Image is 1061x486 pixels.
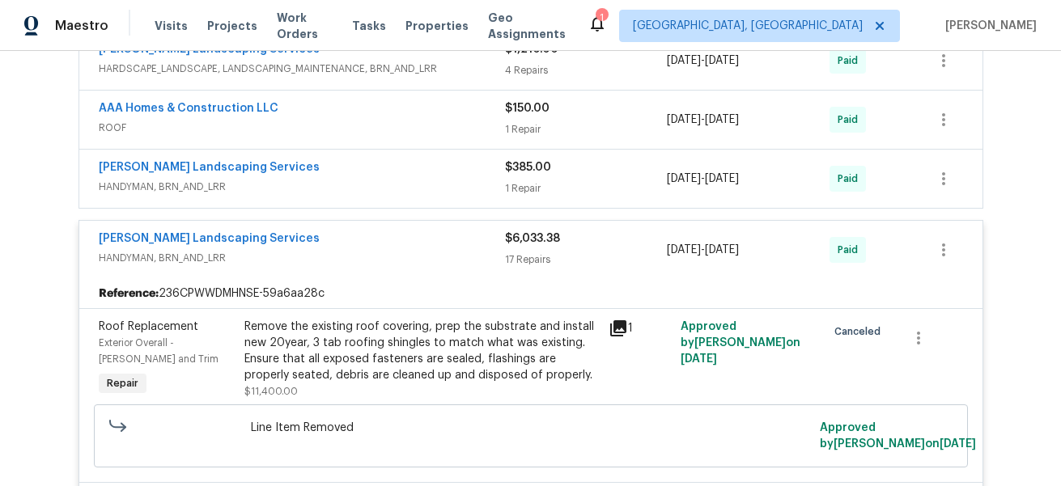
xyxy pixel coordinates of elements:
[244,319,599,383] div: Remove the existing roof covering, prep the substrate and install new 20year, 3 tab roofing shing...
[352,20,386,32] span: Tasks
[99,162,320,173] a: [PERSON_NAME] Landscaping Services
[277,10,333,42] span: Work Orders
[681,321,800,365] span: Approved by [PERSON_NAME] on
[99,61,505,77] span: HARDSCAPE_LANDSCAPE, LANDSCAPING_MAINTENANCE, BRN_AND_LRR
[838,242,864,258] span: Paid
[99,250,505,266] span: HANDYMAN, BRN_AND_LRR
[838,53,864,69] span: Paid
[405,18,469,34] span: Properties
[838,112,864,128] span: Paid
[505,180,668,197] div: 1 Repair
[99,233,320,244] a: [PERSON_NAME] Landscaping Services
[667,112,739,128] span: -
[505,162,551,173] span: $385.00
[207,18,257,34] span: Projects
[667,173,701,184] span: [DATE]
[99,285,159,302] b: Reference:
[705,55,739,66] span: [DATE]
[667,53,739,69] span: -
[667,242,739,258] span: -
[633,18,863,34] span: [GEOGRAPHIC_DATA], [GEOGRAPHIC_DATA]
[100,375,145,391] span: Repair
[705,173,739,184] span: [DATE]
[251,420,810,436] span: Line Item Removed
[838,171,864,187] span: Paid
[939,18,1037,34] span: [PERSON_NAME]
[667,114,701,125] span: [DATE]
[79,279,982,308] div: 236CPWWDMHNSE-59a6aa28c
[667,244,701,256] span: [DATE]
[99,120,505,136] span: ROOF
[705,114,739,125] span: [DATE]
[488,10,568,42] span: Geo Assignments
[505,233,560,244] span: $6,033.38
[155,18,188,34] span: Visits
[705,244,739,256] span: [DATE]
[596,10,607,26] div: 1
[99,103,278,114] a: AAA Homes & Construction LLC
[55,18,108,34] span: Maestro
[681,353,717,365] span: [DATE]
[667,55,701,66] span: [DATE]
[244,387,298,396] span: $11,400.00
[99,321,198,332] span: Roof Replacement
[99,338,219,364] span: Exterior Overall - [PERSON_NAME] and Trim
[505,62,668,78] div: 4 Repairs
[505,121,668,137] div: 1 Repair
[820,422,976,450] span: Approved by [PERSON_NAME] on
[505,251,668,268] div: 17 Repairs
[834,323,887,340] span: Canceled
[667,171,739,187] span: -
[99,179,505,195] span: HANDYMAN, BRN_AND_LRR
[940,438,976,450] span: [DATE]
[609,319,672,338] div: 1
[505,103,550,114] span: $150.00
